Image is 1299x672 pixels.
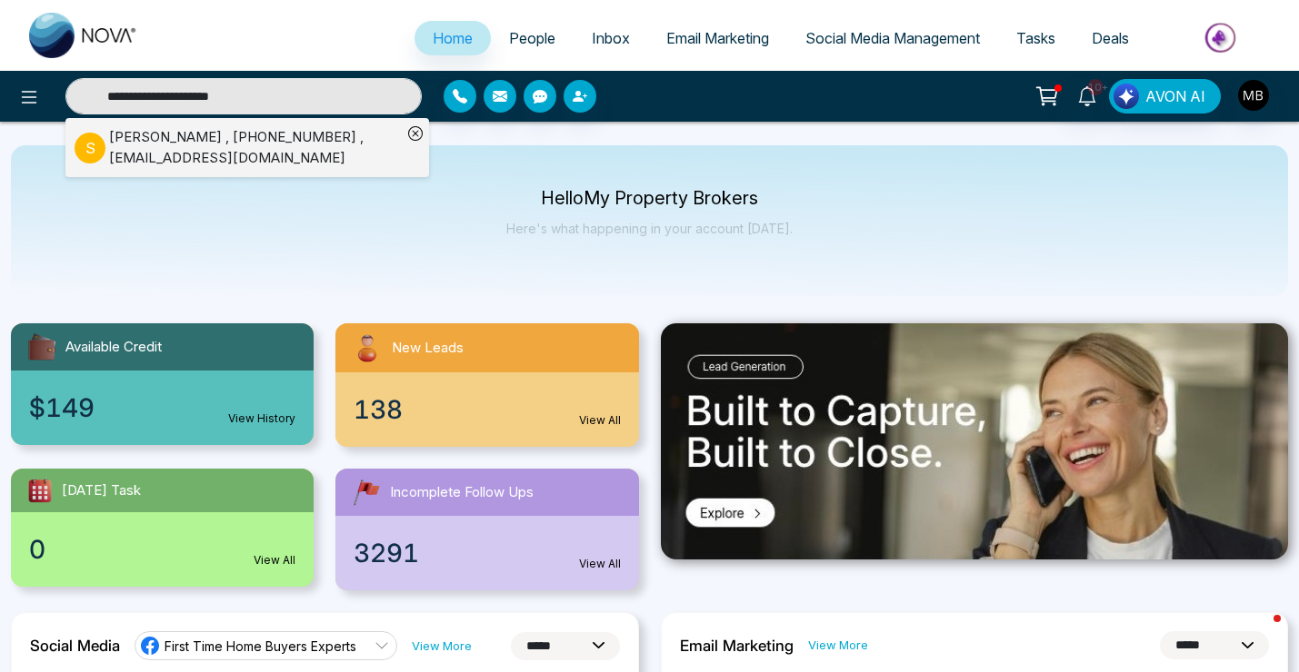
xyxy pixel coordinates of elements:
img: newLeads.svg [350,331,385,365]
span: 3291 [354,534,419,572]
span: Email Marketing [666,29,769,47]
a: Home [415,21,491,55]
img: todayTask.svg [25,476,55,505]
span: Incomplete Follow Ups [390,482,534,503]
img: availableCredit.svg [25,331,58,363]
a: View All [254,552,295,568]
img: Lead Flow [1114,84,1139,109]
div: [PERSON_NAME] , [PHONE_NUMBER] , [EMAIL_ADDRESS][DOMAIN_NAME] [109,127,402,168]
span: First Time Home Buyers Experts [165,637,356,655]
a: View All [579,412,621,429]
span: Inbox [592,29,630,47]
a: Tasks [998,21,1074,55]
a: Incomplete Follow Ups3291View All [325,469,649,590]
img: followUps.svg [350,476,383,509]
a: Email Marketing [648,21,787,55]
iframe: Intercom live chat [1237,610,1281,654]
a: People [491,21,574,55]
span: Social Media Management [805,29,980,47]
span: [DATE] Task [62,480,141,501]
img: Market-place.gif [1156,17,1288,58]
span: Home [433,29,473,47]
h2: Social Media [30,637,120,655]
a: Inbox [574,21,648,55]
span: Deals [1092,29,1129,47]
img: User Avatar [1238,80,1269,111]
a: Deals [1074,21,1147,55]
img: Nova CRM Logo [29,13,138,58]
span: People [509,29,555,47]
p: Hello My Property Brokers [506,191,793,206]
span: 0 [29,530,45,568]
img: . [661,323,1289,559]
span: Tasks [1016,29,1055,47]
a: New Leads138View All [325,323,649,447]
span: $149 [29,389,95,427]
a: View History [228,410,295,427]
span: 138 [354,390,403,429]
a: View All [579,556,621,572]
span: 10+ [1087,79,1104,95]
span: Available Credit [65,337,162,358]
a: View More [412,637,472,655]
span: AVON AI [1145,85,1205,107]
a: 10+ [1065,79,1109,111]
p: S [75,133,105,163]
a: Social Media Management [787,21,998,55]
h2: Email Marketing [680,637,794,655]
a: View More [808,637,868,654]
button: AVON AI [1109,79,1221,114]
span: New Leads [392,338,464,359]
p: Here's what happening in your account [DATE]. [506,221,793,236]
